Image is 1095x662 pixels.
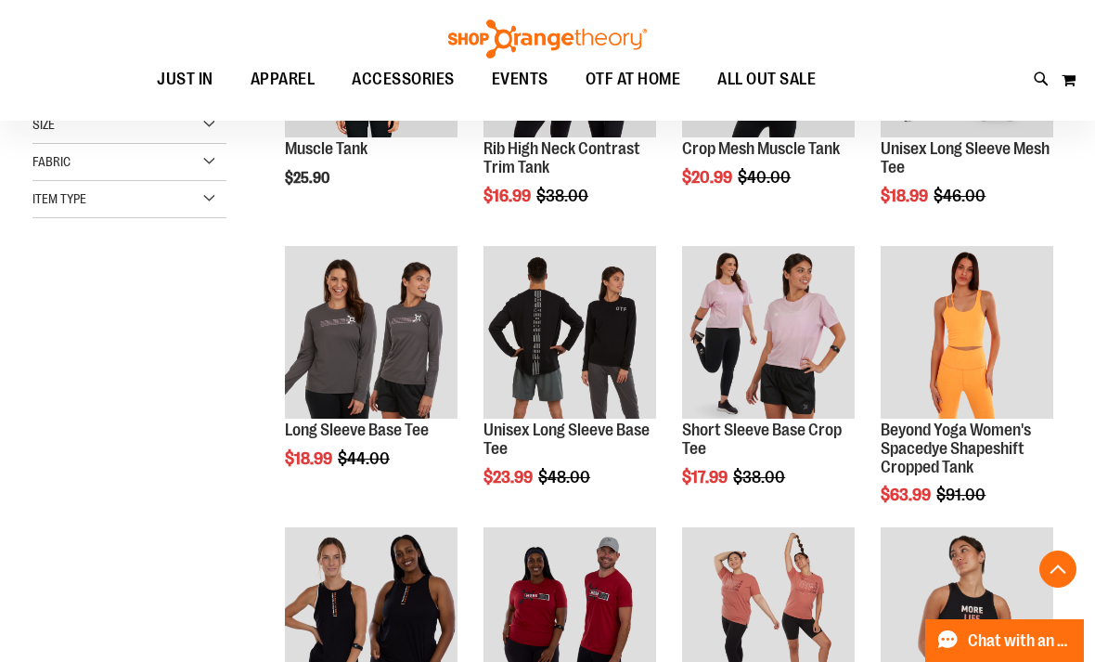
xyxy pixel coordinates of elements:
span: $23.99 [483,468,535,487]
a: Unisex Long Sleeve Mesh Tee [881,139,1050,176]
a: Crop Mesh Muscle Tank [682,139,840,158]
div: product [871,237,1063,552]
span: $18.99 [285,449,335,468]
a: Product image for Unisex Long Sleeve Base Tee [483,246,656,422]
div: product [276,237,467,514]
span: Size [32,117,55,132]
span: $91.00 [936,486,988,504]
span: Chat with an Expert [968,632,1073,650]
button: Back To Top [1039,551,1076,588]
span: ALL OUT SALE [717,58,816,100]
span: $18.99 [881,187,931,205]
span: APPAREL [251,58,316,100]
a: Rib High Neck Contrast Trim Tank [483,139,640,176]
a: Product image for Long Sleeve Base Tee [285,246,457,422]
span: JUST IN [157,58,213,100]
span: $48.00 [538,468,593,487]
span: $17.99 [682,468,730,487]
a: Muscle Tank [285,139,367,158]
span: ACCESSORIES [352,58,455,100]
img: Shop Orangetheory [445,19,650,58]
a: Product image for Short Sleeve Base Crop Tee [682,246,855,422]
span: $46.00 [934,187,988,205]
button: Chat with an Expert [925,619,1085,662]
a: Beyond Yoga Women's Spacedye Shapeshift Cropped Tank [881,421,1031,476]
a: Unisex Long Sleeve Base Tee [483,421,650,458]
span: OTF AT HOME [586,58,681,100]
span: $16.99 [483,187,534,205]
a: Long Sleeve Base Tee [285,421,429,439]
span: Fabric [32,154,71,169]
span: $40.00 [738,168,793,187]
div: product [474,237,665,533]
img: Product image for Long Sleeve Base Tee [285,246,457,419]
img: Product image for Short Sleeve Base Crop Tee [682,246,855,419]
span: $63.99 [881,486,934,504]
span: $20.99 [682,168,735,187]
span: EVENTS [492,58,548,100]
a: Product image for Beyond Yoga Womens Spacedye Shapeshift Cropped Tank [881,246,1053,422]
a: Short Sleeve Base Crop Tee [682,421,842,458]
span: Item Type [32,191,86,206]
span: $38.00 [536,187,591,205]
span: $44.00 [338,449,393,468]
img: Product image for Unisex Long Sleeve Base Tee [483,246,656,419]
span: $38.00 [733,468,788,487]
div: product [673,237,864,533]
span: $25.90 [285,170,332,187]
img: Product image for Beyond Yoga Womens Spacedye Shapeshift Cropped Tank [881,246,1053,419]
